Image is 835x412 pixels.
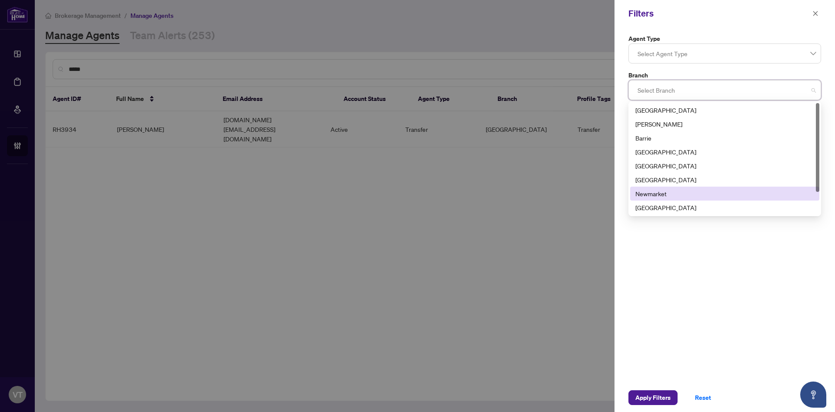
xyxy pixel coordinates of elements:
[695,391,711,405] span: Reset
[628,7,810,20] div: Filters
[635,105,814,115] div: [GEOGRAPHIC_DATA]
[630,145,819,159] div: Burlington
[630,117,819,131] div: Vaughan
[635,161,814,171] div: [GEOGRAPHIC_DATA]
[630,187,819,201] div: Newmarket
[630,159,819,173] div: Durham
[630,201,819,214] div: Ottawa
[635,133,814,143] div: Barrie
[635,119,814,129] div: [PERSON_NAME]
[635,175,814,184] div: [GEOGRAPHIC_DATA]
[635,189,814,198] div: Newmarket
[630,173,819,187] div: Mississauga
[628,70,821,80] label: Branch
[812,10,818,17] span: close
[635,203,814,212] div: [GEOGRAPHIC_DATA]
[635,391,671,405] span: Apply Filters
[630,131,819,145] div: Barrie
[688,390,718,405] button: Reset
[628,390,678,405] button: Apply Filters
[635,147,814,157] div: [GEOGRAPHIC_DATA]
[800,382,826,408] button: Open asap
[630,103,819,117] div: Richmond Hill
[628,34,821,44] label: Agent Type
